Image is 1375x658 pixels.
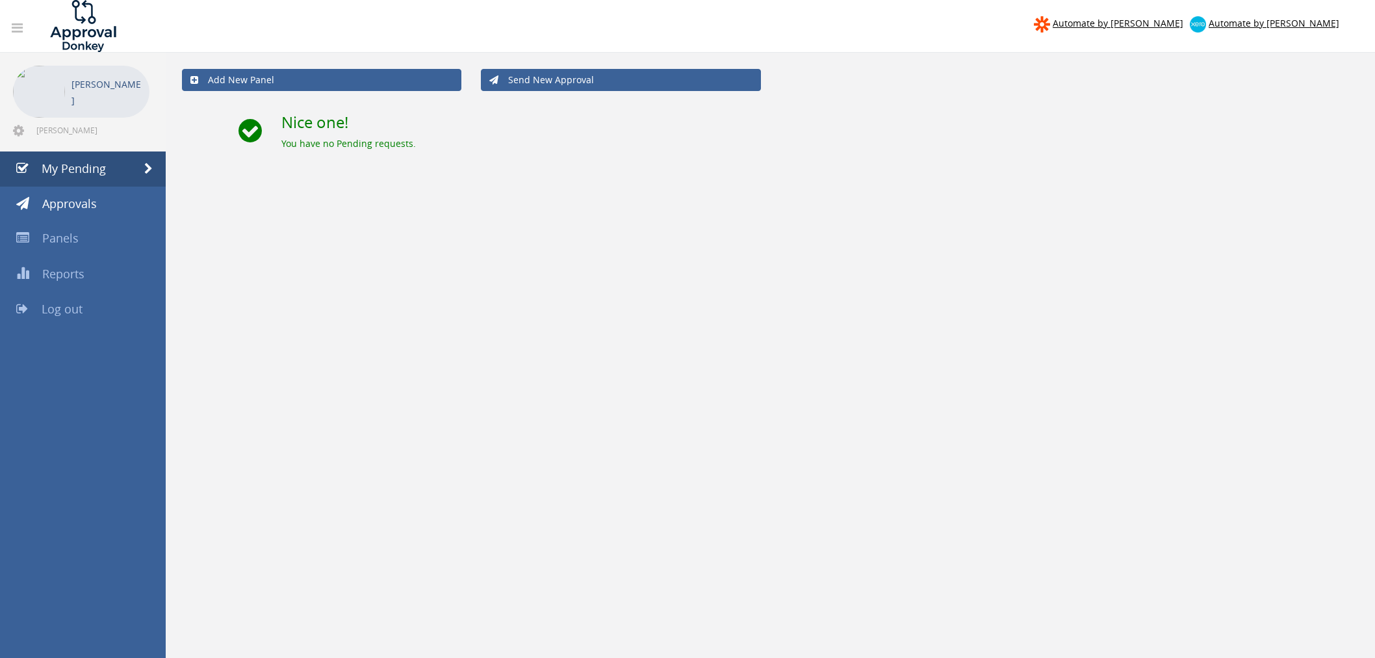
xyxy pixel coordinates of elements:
div: You have no Pending requests. [281,137,1359,150]
h2: Nice one! [281,114,1359,131]
span: Panels [42,230,79,246]
a: Add New Panel [182,69,461,91]
span: Log out [42,301,83,317]
a: Send New Approval [481,69,760,91]
img: xero-logo.png [1190,16,1206,33]
img: zapier-logomark.png [1034,16,1050,33]
span: [PERSON_NAME][EMAIL_ADDRESS][DOMAIN_NAME] [36,125,147,135]
p: [PERSON_NAME] [71,76,143,109]
span: Automate by [PERSON_NAME] [1053,17,1183,29]
span: Approvals [42,196,97,211]
span: Automate by [PERSON_NAME] [1209,17,1339,29]
span: My Pending [42,161,106,176]
span: Reports [42,266,84,282]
